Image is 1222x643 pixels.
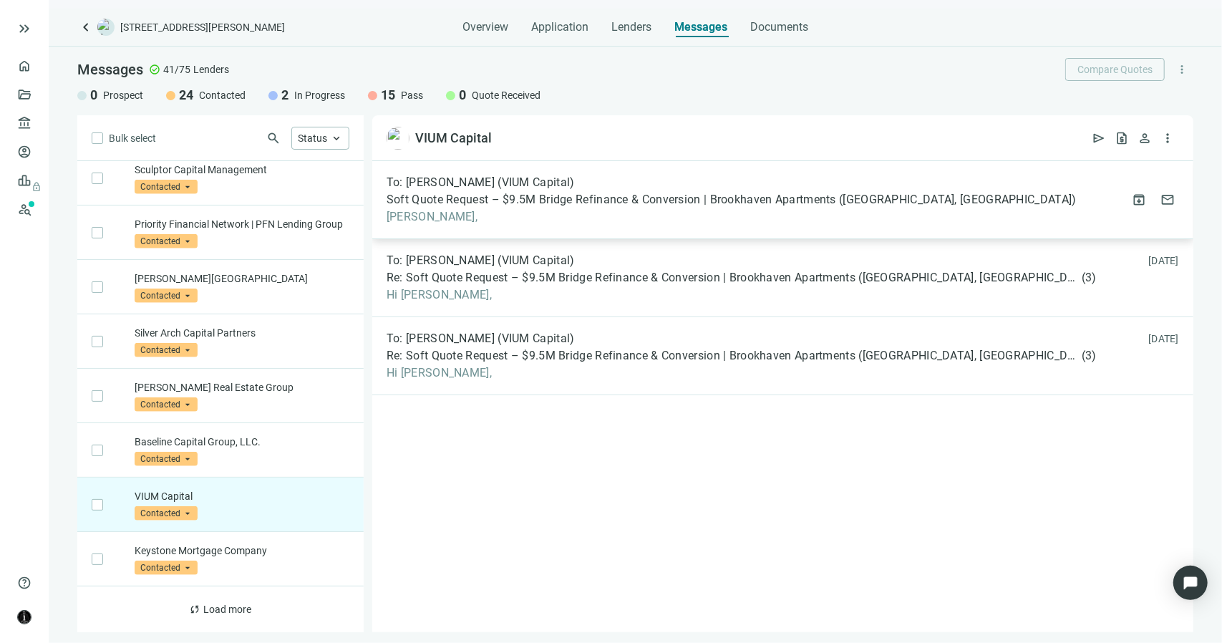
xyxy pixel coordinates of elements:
button: syncLoad more [178,598,264,621]
button: archive [1128,188,1150,211]
div: [DATE] [1149,253,1180,268]
span: ( 3 ) [1082,271,1097,285]
button: more_vert [1156,127,1179,150]
span: archive [1132,193,1146,207]
p: VIUM Capital [135,489,349,503]
button: request_quote [1110,127,1133,150]
img: avatar [18,611,31,624]
span: more_vert [1175,63,1188,76]
span: 0 [459,87,466,104]
span: search [266,131,281,145]
div: [DATE] [1149,332,1180,346]
span: 15 [381,87,395,104]
span: Lenders [611,20,651,34]
span: Re: Soft Quote Request – $9.5M Bridge Refinance & Conversion | Brookhaven Apartments ([GEOGRAPHIC... [387,349,1079,363]
div: Open Intercom Messenger [1173,566,1208,600]
span: 24 [179,87,193,104]
span: mail [1160,193,1175,207]
img: 6ee3760a-6f1b-4357-aff7-af6f64b83111 [387,127,409,150]
span: Soft Quote Request – $9.5M Bridge Refinance & Conversion | Brookhaven Apartments ([GEOGRAPHIC_DAT... [387,193,1077,207]
p: Priority Financial Network | PFN Lending Group [135,217,349,231]
span: Application [531,20,588,34]
span: help [17,576,31,590]
p: [PERSON_NAME] Real Estate Group [135,380,349,395]
span: Messages [77,61,143,78]
span: Re: Soft Quote Request – $9.5M Bridge Refinance & Conversion | Brookhaven Apartments ([GEOGRAPHIC... [387,271,1079,285]
span: request_quote [1115,131,1129,145]
a: keyboard_arrow_left [77,19,94,36]
span: Documents [750,20,808,34]
span: Prospect [103,88,143,102]
span: [STREET_ADDRESS][PERSON_NAME] [120,20,285,34]
span: Quote Received [472,88,540,102]
span: Contacted [135,234,198,248]
span: Contacted [135,343,198,357]
span: send [1092,131,1106,145]
span: Hi [PERSON_NAME], [387,366,1097,380]
span: ( 3 ) [1082,349,1097,363]
span: Status [298,132,327,144]
button: keyboard_double_arrow_right [16,20,33,37]
button: person [1133,127,1156,150]
span: Load more [204,604,252,615]
button: Compare Quotes [1065,58,1165,81]
p: Baseline Capital Group, LLC. [135,435,349,449]
span: Overview [462,20,508,34]
span: Contacted [199,88,246,102]
span: Lenders [193,62,229,77]
span: To: [PERSON_NAME] (VIUM Capital) [387,253,575,268]
span: Contacted [135,506,198,521]
p: Silver Arch Capital Partners [135,326,349,340]
span: 0 [90,87,97,104]
span: more_vert [1160,131,1175,145]
p: Keystone Mortgage Company [135,543,349,558]
span: To: [PERSON_NAME] (VIUM Capital) [387,175,575,190]
span: 2 [281,87,288,104]
span: Pass [401,88,423,102]
button: mail [1156,188,1179,211]
span: [PERSON_NAME], [387,210,1077,224]
img: deal-logo [97,19,115,36]
span: In Progress [294,88,345,102]
div: VIUM Capital [415,130,492,147]
button: more_vert [1170,58,1193,81]
span: Contacted [135,289,198,303]
span: To: [PERSON_NAME] (VIUM Capital) [387,332,575,346]
p: Sculptor Capital Management [135,163,349,177]
span: 41/75 [163,62,190,77]
span: Contacted [135,397,198,412]
span: Bulk select [109,130,156,146]
span: Contacted [135,452,198,466]
span: Messages [674,20,727,34]
span: Hi [PERSON_NAME], [387,288,1097,302]
span: person [1138,131,1152,145]
span: Contacted [135,561,198,575]
span: keyboard_arrow_up [330,132,343,145]
button: send [1087,127,1110,150]
span: Contacted [135,180,198,194]
span: check_circle [149,64,160,75]
p: [PERSON_NAME][GEOGRAPHIC_DATA] [135,271,349,286]
span: sync [190,604,201,615]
